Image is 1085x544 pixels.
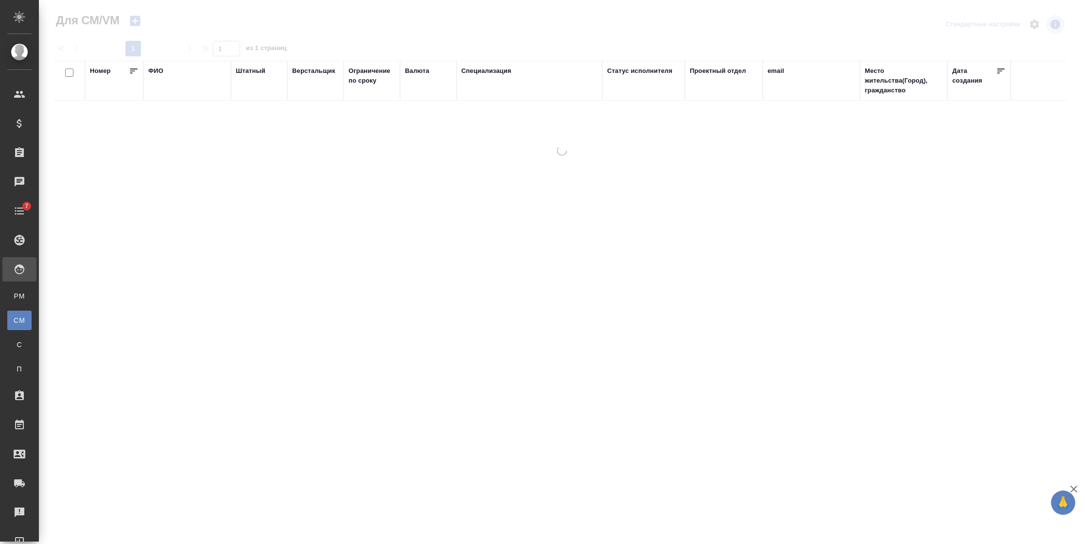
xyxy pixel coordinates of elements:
div: Специализация [461,66,511,76]
div: Место жительства(Город), гражданство [865,66,943,95]
span: П [12,364,27,374]
span: CM [12,316,27,325]
a: PM [7,286,32,306]
span: PM [12,291,27,301]
div: Ограничение по сроку [349,66,395,86]
div: ФИО [148,66,163,76]
div: Штатный [236,66,265,76]
div: Дата создания [952,66,996,86]
span: С [12,340,27,350]
div: Статус исполнителя [607,66,672,76]
span: 7 [19,201,34,211]
button: 🙏 [1051,491,1075,515]
div: email [768,66,784,76]
div: Проектный отдел [690,66,746,76]
a: С [7,335,32,354]
a: 7 [2,199,36,223]
a: CM [7,311,32,330]
span: 🙏 [1055,492,1071,513]
div: Валюта [405,66,429,76]
div: Верстальщик [292,66,335,76]
a: П [7,359,32,379]
div: Номер [90,66,111,76]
